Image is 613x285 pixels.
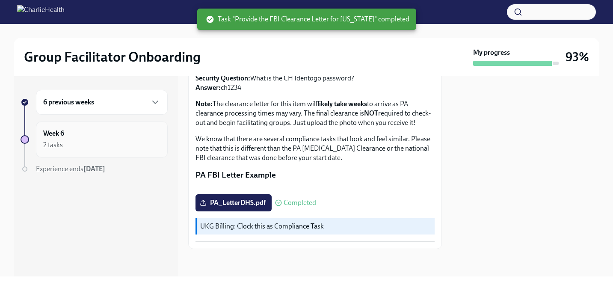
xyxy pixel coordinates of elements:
[36,165,105,173] span: Experience ends
[195,99,435,128] p: The clearance letter for this item will to arrive as PA clearance processing times may vary. The ...
[36,90,168,115] div: 6 previous weeks
[195,83,221,92] strong: Answer:
[473,48,510,57] strong: My progress
[201,199,266,207] span: PA_LetterDHS.pdf
[195,169,435,181] p: PA FBI Letter Example
[43,140,63,150] div: 2 tasks
[195,64,435,92] p: What is the CH Identogo password? ch1234
[206,15,409,24] span: Task "Provide the FBI Clearance Letter for [US_STATE]" completed
[566,49,589,65] h3: 93%
[284,199,316,206] span: Completed
[195,74,250,82] strong: Security Question:
[83,165,105,173] strong: [DATE]
[364,109,378,117] strong: NOT
[317,100,367,108] strong: likely take weeks
[195,194,272,211] label: PA_LetterDHS.pdf
[195,100,213,108] strong: Note:
[21,122,168,157] a: Week 62 tasks
[43,129,64,138] h6: Week 6
[200,222,431,231] p: UKG Billing: Clock this as Compliance Task
[195,134,435,163] p: We know that there are several compliance tasks that look and feel similar. Please note that this...
[24,48,201,65] h2: Group Facilitator Onboarding
[43,98,94,107] h6: 6 previous weeks
[17,5,65,19] img: CharlieHealth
